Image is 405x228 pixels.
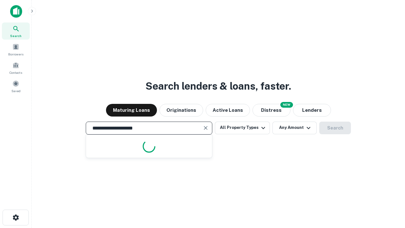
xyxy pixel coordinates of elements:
img: capitalize-icon.png [10,5,22,18]
span: Contacts [9,70,22,75]
button: Search distressed loans with lien and other non-mortgage details. [252,104,290,117]
button: Active Loans [206,104,250,117]
button: Originations [159,104,203,117]
h3: Search lenders & loans, faster. [146,79,291,94]
span: Borrowers [8,52,23,57]
button: Lenders [293,104,331,117]
div: NEW [280,102,293,108]
span: Search [10,33,22,38]
a: Contacts [2,59,30,76]
iframe: Chat Widget [373,177,405,208]
button: All Property Types [215,122,270,134]
button: Maturing Loans [106,104,157,117]
button: Clear [201,123,210,132]
a: Search [2,22,30,40]
button: Any Amount [272,122,317,134]
span: Saved [11,88,21,93]
a: Borrowers [2,41,30,58]
a: Saved [2,78,30,95]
